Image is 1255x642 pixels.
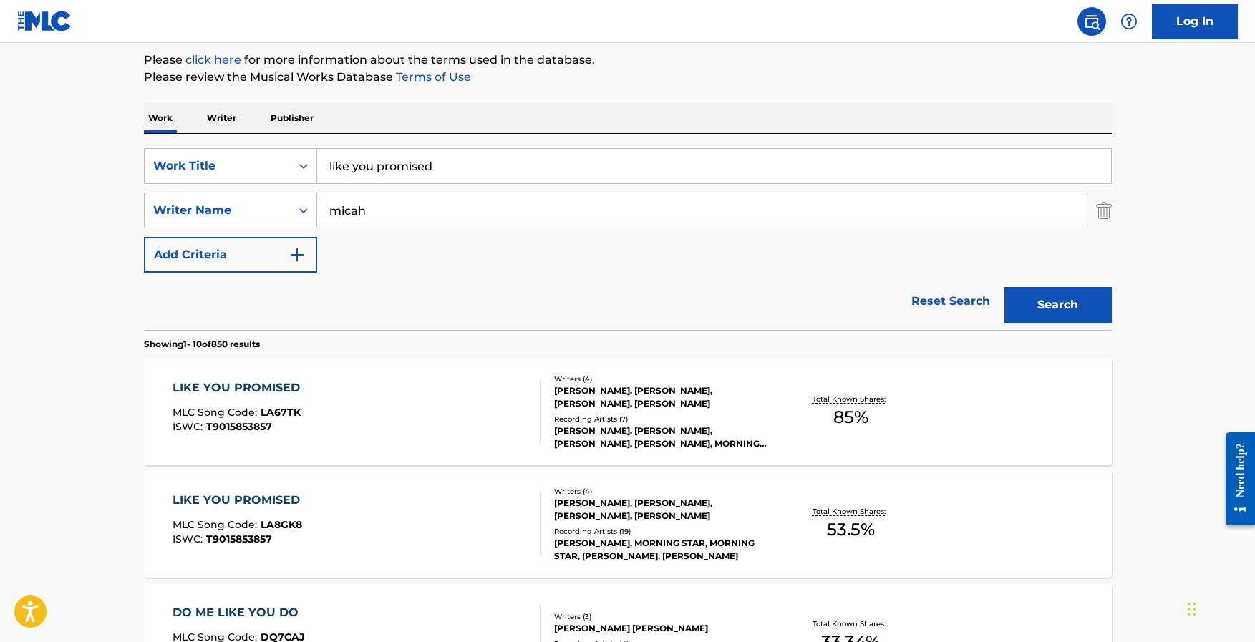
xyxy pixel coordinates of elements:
[1077,7,1106,36] a: Public Search
[173,518,261,531] span: MLC Song Code :
[203,103,241,133] p: Writer
[144,470,1112,578] a: LIKE YOU PROMISEDMLC Song Code:LA8GK8ISWC:T9015853857Writers (4)[PERSON_NAME], [PERSON_NAME], [PE...
[554,414,770,424] div: Recording Artists ( 7 )
[1215,421,1255,536] iframe: Resource Center
[173,379,307,397] div: LIKE YOU PROMISED
[554,526,770,537] div: Recording Artists ( 19 )
[554,622,770,635] div: [PERSON_NAME] [PERSON_NAME]
[173,492,307,509] div: LIKE YOU PROMISED
[813,394,889,404] p: Total Known Shares:
[173,604,306,621] div: DO ME LIKE YOU DO
[153,157,282,175] div: Work Title
[144,148,1112,330] form: Search Form
[1188,588,1196,631] div: Drag
[206,532,272,545] span: T9015853857
[173,420,206,433] span: ISWC :
[144,52,1112,69] p: Please for more information about the terms used in the database.
[1096,193,1112,228] img: Delete Criterion
[173,532,206,545] span: ISWC :
[393,70,471,84] a: Terms of Use
[554,424,770,450] div: [PERSON_NAME], [PERSON_NAME], [PERSON_NAME], [PERSON_NAME], MORNING STAR
[1115,7,1143,36] div: Help
[1183,573,1255,642] iframe: Chat Widget
[144,338,260,351] p: Showing 1 - 10 of 850 results
[261,406,301,419] span: LA67TK
[554,486,770,497] div: Writers ( 4 )
[554,384,770,410] div: [PERSON_NAME], [PERSON_NAME], [PERSON_NAME], [PERSON_NAME]
[554,497,770,522] div: [PERSON_NAME], [PERSON_NAME], [PERSON_NAME], [PERSON_NAME]
[173,406,261,419] span: MLC Song Code :
[813,506,889,517] p: Total Known Shares:
[266,103,318,133] p: Publisher
[261,518,302,531] span: LA8GK8
[813,618,889,629] p: Total Known Shares:
[144,103,177,133] p: Work
[153,202,282,219] div: Writer Name
[554,537,770,563] div: [PERSON_NAME], MORNING STAR, MORNING STAR, [PERSON_NAME], [PERSON_NAME]
[289,246,306,263] img: 9d2ae6d4665cec9f34b9.svg
[827,517,875,543] span: 53.5 %
[185,53,241,67] a: click here
[17,11,72,31] img: MLC Logo
[144,69,1112,86] p: Please review the Musical Works Database
[1083,13,1100,30] img: search
[1004,287,1112,323] button: Search
[144,237,317,273] button: Add Criteria
[554,374,770,384] div: Writers ( 4 )
[554,611,770,622] div: Writers ( 3 )
[144,358,1112,465] a: LIKE YOU PROMISEDMLC Song Code:LA67TKISWC:T9015853857Writers (4)[PERSON_NAME], [PERSON_NAME], [PE...
[904,286,997,317] a: Reset Search
[1120,13,1138,30] img: help
[1152,4,1238,39] a: Log In
[206,420,272,433] span: T9015853857
[833,404,868,430] span: 85 %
